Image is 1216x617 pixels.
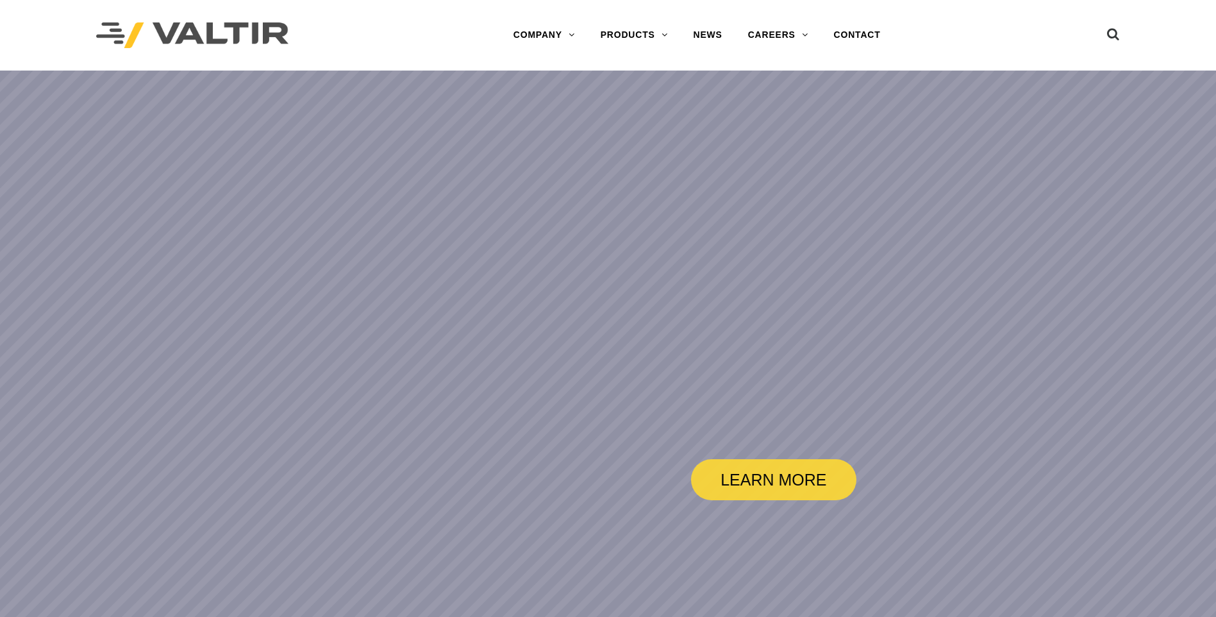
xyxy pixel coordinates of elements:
[588,22,681,48] a: PRODUCTS
[735,22,821,48] a: CAREERS
[681,22,735,48] a: NEWS
[821,22,894,48] a: CONTACT
[501,22,588,48] a: COMPANY
[691,459,856,500] a: LEARN MORE
[96,22,288,49] img: Valtir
